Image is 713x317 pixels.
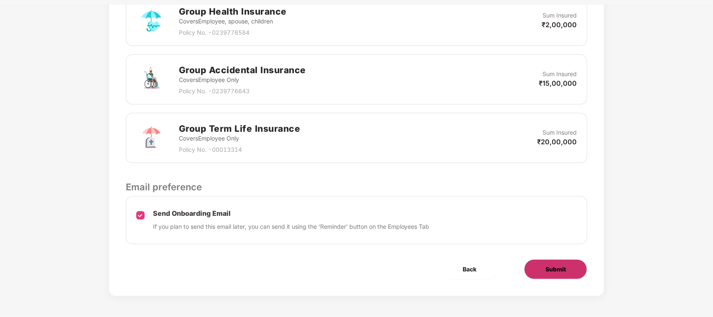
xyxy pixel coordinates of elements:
[153,209,430,218] p: Send Onboarding Email
[153,222,430,231] p: If you plan to send this email later, you can send it using the ‘Reminder’ button on the Employee...
[545,265,566,274] span: Submit
[179,28,287,37] p: Policy No. - 0239776584
[179,145,300,154] p: Policy No. - 00013314
[542,20,577,29] p: ₹2,00,000
[179,75,306,84] p: Covers Employee Only
[442,259,497,279] button: Back
[179,134,300,143] p: Covers Employee Only
[463,265,476,274] span: Back
[542,69,577,79] p: Sum Insured
[126,180,588,194] p: Email preference
[179,5,287,18] h2: Group Health Insurance
[537,137,577,146] p: ₹20,00,000
[539,79,577,88] p: ₹15,00,000
[542,11,577,20] p: Sum Insured
[136,6,166,36] img: svg+xml;base64,PHN2ZyB4bWxucz0iaHR0cDovL3d3dy53My5vcmcvMjAwMC9zdmciIHdpZHRoPSI3MiIgaGVpZ2h0PSI3Mi...
[136,64,166,95] img: svg+xml;base64,PHN2ZyB4bWxucz0iaHR0cDovL3d3dy53My5vcmcvMjAwMC9zdmciIHdpZHRoPSI3MiIgaGVpZ2h0PSI3Mi...
[179,63,306,77] h2: Group Accidental Insurance
[179,17,287,26] p: Covers Employee, spouse, children
[524,259,587,279] button: Submit
[179,122,300,135] h2: Group Term Life Insurance
[542,128,577,137] p: Sum Insured
[136,123,166,153] img: svg+xml;base64,PHN2ZyB4bWxucz0iaHR0cDovL3d3dy53My5vcmcvMjAwMC9zdmciIHdpZHRoPSI3MiIgaGVpZ2h0PSI3Mi...
[179,87,306,96] p: Policy No. - 0239776643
